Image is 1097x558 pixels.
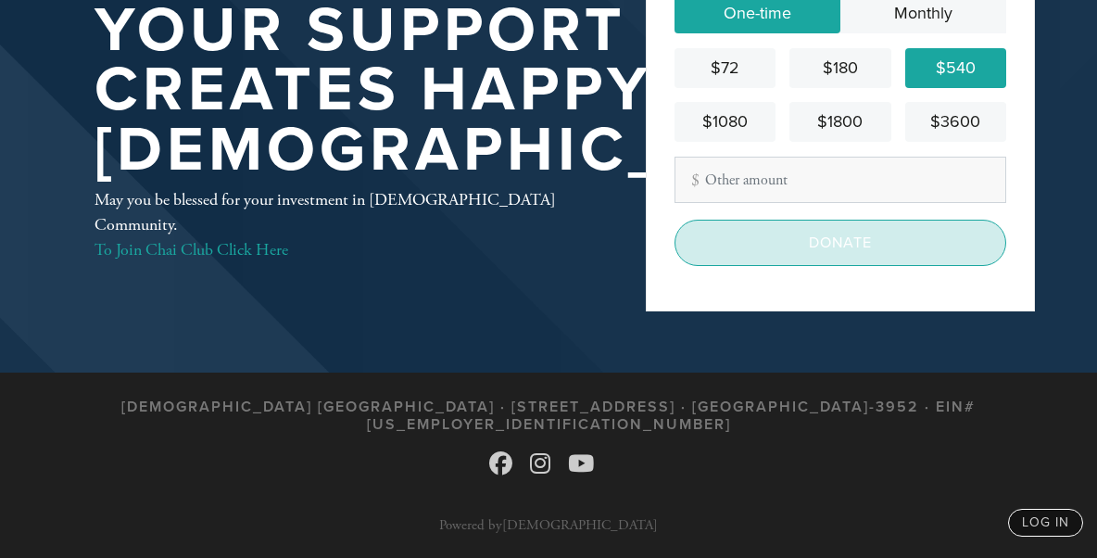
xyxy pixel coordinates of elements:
a: $3600 [905,102,1006,142]
a: log in [1008,509,1083,537]
div: $3600 [913,109,999,134]
div: $1080 [682,109,768,134]
a: To Join Chai Club Click Here [95,239,288,260]
a: $1800 [789,102,890,142]
h1: Your support creates happy [DEMOGRAPHIC_DATA]! [95,1,889,181]
a: $1080 [675,102,775,142]
div: $540 [913,56,999,81]
a: [DEMOGRAPHIC_DATA] [502,516,658,534]
a: $180 [789,48,890,88]
div: $72 [682,56,768,81]
p: Powered by [439,518,658,532]
a: $540 [905,48,1006,88]
div: $180 [797,56,883,81]
input: Other amount [675,157,1006,203]
input: Donate [675,220,1006,266]
div: May you be blessed for your investment in [DEMOGRAPHIC_DATA] Community. [95,187,586,262]
a: $72 [675,48,775,88]
div: $1800 [797,109,883,134]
